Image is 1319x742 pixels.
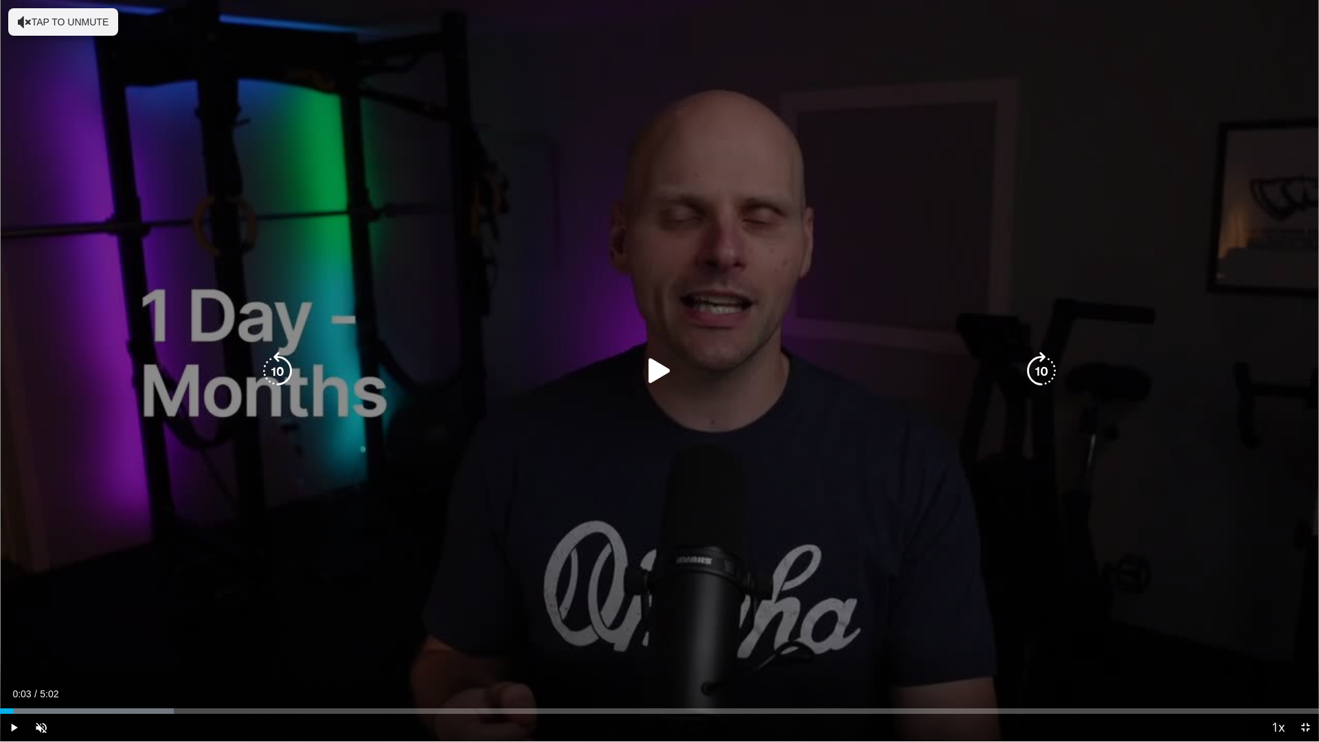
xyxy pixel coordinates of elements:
[40,688,58,699] span: 5:02
[12,688,31,699] span: 0:03
[27,714,55,741] button: Unmute
[8,8,118,36] button: Tap to unmute
[1264,714,1292,741] button: Playback Rate
[1292,714,1319,741] button: Exit Fullscreen
[34,688,37,699] span: /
